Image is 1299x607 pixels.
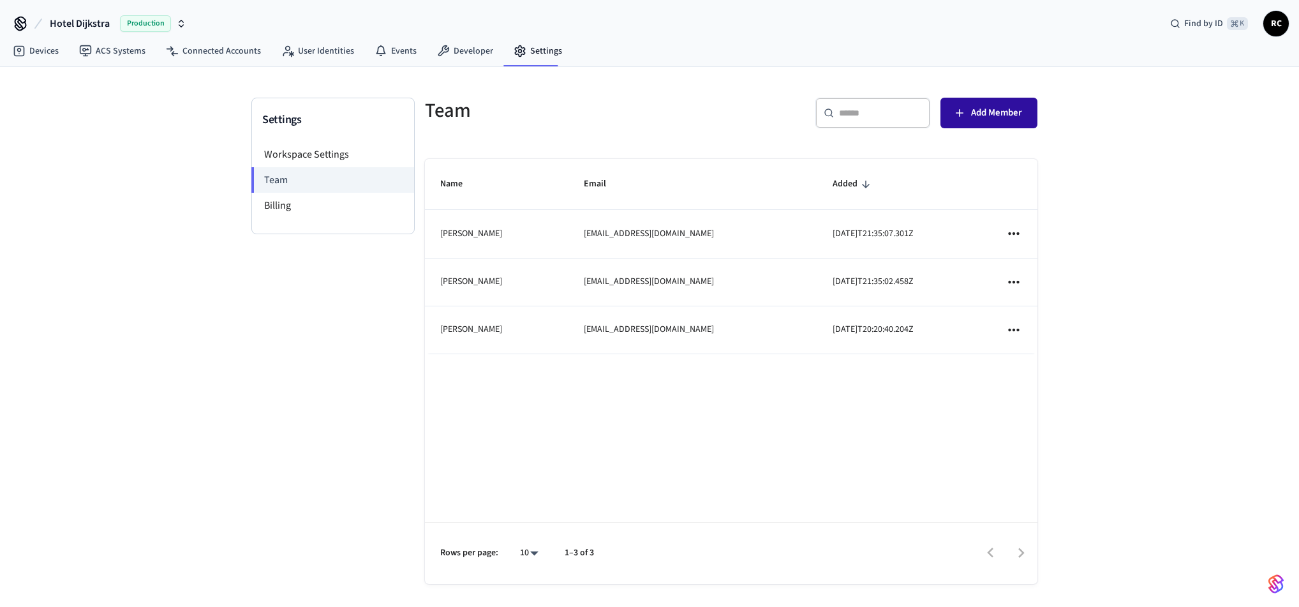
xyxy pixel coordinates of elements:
a: Connected Accounts [156,40,271,63]
td: [PERSON_NAME] [425,259,568,306]
td: [DATE]T20:20:40.204Z [817,306,990,354]
li: Team [251,167,414,193]
p: Rows per page: [440,546,498,560]
td: [EMAIL_ADDRESS][DOMAIN_NAME] [568,210,817,258]
span: Email [584,174,623,194]
span: RC [1265,12,1288,35]
img: SeamLogoGradient.69752ec5.svg [1268,574,1284,594]
h5: Team [425,98,724,124]
table: sticky table [425,159,1037,354]
li: Workspace Settings [252,142,414,167]
span: Hotel Dijkstra [50,16,110,31]
td: [DATE]T21:35:07.301Z [817,210,990,258]
a: Developer [427,40,503,63]
span: Added [833,174,874,194]
span: Production [120,15,171,32]
h3: Settings [262,111,404,129]
span: Find by ID [1184,17,1223,30]
td: [EMAIL_ADDRESS][DOMAIN_NAME] [568,306,817,354]
a: Devices [3,40,69,63]
td: [EMAIL_ADDRESS][DOMAIN_NAME] [568,259,817,306]
a: User Identities [271,40,364,63]
a: ACS Systems [69,40,156,63]
td: [DATE]T21:35:02.458Z [817,259,990,306]
p: 1–3 of 3 [565,546,594,560]
span: Add Member [971,105,1022,121]
a: Events [364,40,427,63]
button: Add Member [940,98,1037,128]
div: Find by ID⌘ K [1160,12,1258,35]
td: [PERSON_NAME] [425,306,568,354]
span: Name [440,174,479,194]
span: ⌘ K [1227,17,1248,30]
button: RC [1263,11,1289,36]
div: 10 [514,544,544,562]
td: [PERSON_NAME] [425,210,568,258]
a: Settings [503,40,572,63]
li: Billing [252,193,414,218]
